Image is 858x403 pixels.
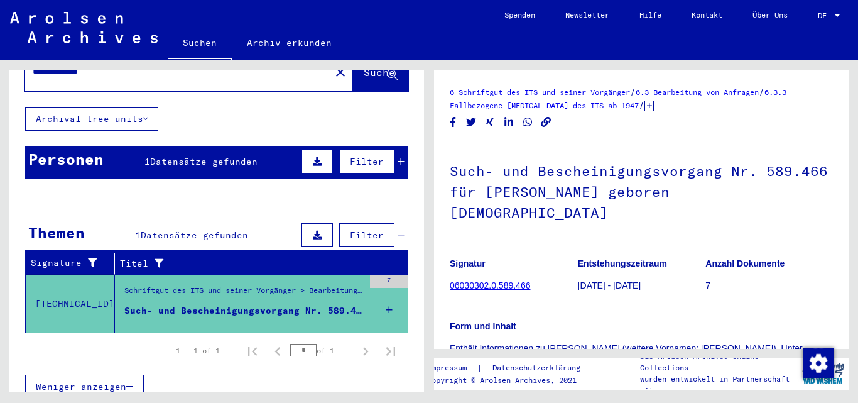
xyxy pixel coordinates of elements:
[290,345,353,356] div: of 1
[450,321,516,331] b: Form und Inhalt
[639,99,644,111] span: /
[36,381,126,392] span: Weniger anzeigen
[427,362,595,375] div: |
[232,28,347,58] a: Archiv erkunden
[578,279,705,292] p: [DATE] - [DATE]
[339,223,394,247] button: Filter
[450,280,530,290] a: 06030302.0.589.466
[364,66,395,79] span: Suche
[265,338,290,363] button: Previous page
[333,65,348,80] mat-icon: close
[447,114,460,130] button: Share on Facebook
[378,338,403,363] button: Last page
[124,285,364,302] div: Schriftgut des ITS und seiner Vorgänger > Bearbeitung von Anfragen > Fallbezogene [MEDICAL_DATA] ...
[31,257,105,270] div: Signature
[28,148,104,170] div: Personen
[150,156,258,167] span: Datensätze gefunden
[31,253,117,273] div: Signature
[328,59,353,84] button: Clear
[144,156,150,167] span: 1
[521,114,535,130] button: Share on WhatsApp
[427,375,595,386] p: Copyright © Arolsen Archives, 2021
[540,114,553,130] button: Copy link
[124,304,364,317] div: Such- und Bescheinigungsvorgang Nr. 589.466 für [PERSON_NAME] geboren [DEMOGRAPHIC_DATA]
[339,150,394,174] button: Filter
[353,338,378,363] button: Next page
[240,338,265,363] button: First page
[803,348,834,378] img: Zustimmung ändern
[502,114,516,130] button: Share on LinkedIn
[578,258,667,268] b: Entstehungszeitraum
[10,12,158,43] img: Arolsen_neg.svg
[705,279,833,292] p: 7
[450,87,630,97] a: 6 Schriftgut des ITS und seiner Vorgänger
[484,114,497,130] button: Share on Xing
[427,362,477,375] a: Impressum
[818,11,832,20] span: DE
[640,373,797,396] p: wurden entwickelt in Partnerschaft mit
[176,345,220,356] div: 1 – 1 of 1
[120,257,383,270] div: Titel
[350,156,384,167] span: Filter
[450,342,833,382] p: Enthält Informationen zu [PERSON_NAME] (weitere Vornamen: [PERSON_NAME]). Unter Umständen werden ...
[705,258,785,268] b: Anzahl Dokumente
[450,258,486,268] b: Signatur
[759,86,764,97] span: /
[25,375,144,399] button: Weniger anzeigen
[120,253,396,273] div: Titel
[800,358,847,389] img: yv_logo.png
[168,28,232,60] a: Suchen
[636,87,759,97] a: 6.3 Bearbeitung von Anfragen
[482,362,595,375] a: Datenschutzerklärung
[353,52,408,91] button: Suche
[640,351,797,373] p: Die Arolsen Archives Online-Collections
[25,107,158,131] button: Archival tree units
[450,142,833,239] h1: Such- und Bescheinigungsvorgang Nr. 589.466 für [PERSON_NAME] geboren [DEMOGRAPHIC_DATA]
[465,114,478,130] button: Share on Twitter
[350,229,384,241] span: Filter
[630,86,636,97] span: /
